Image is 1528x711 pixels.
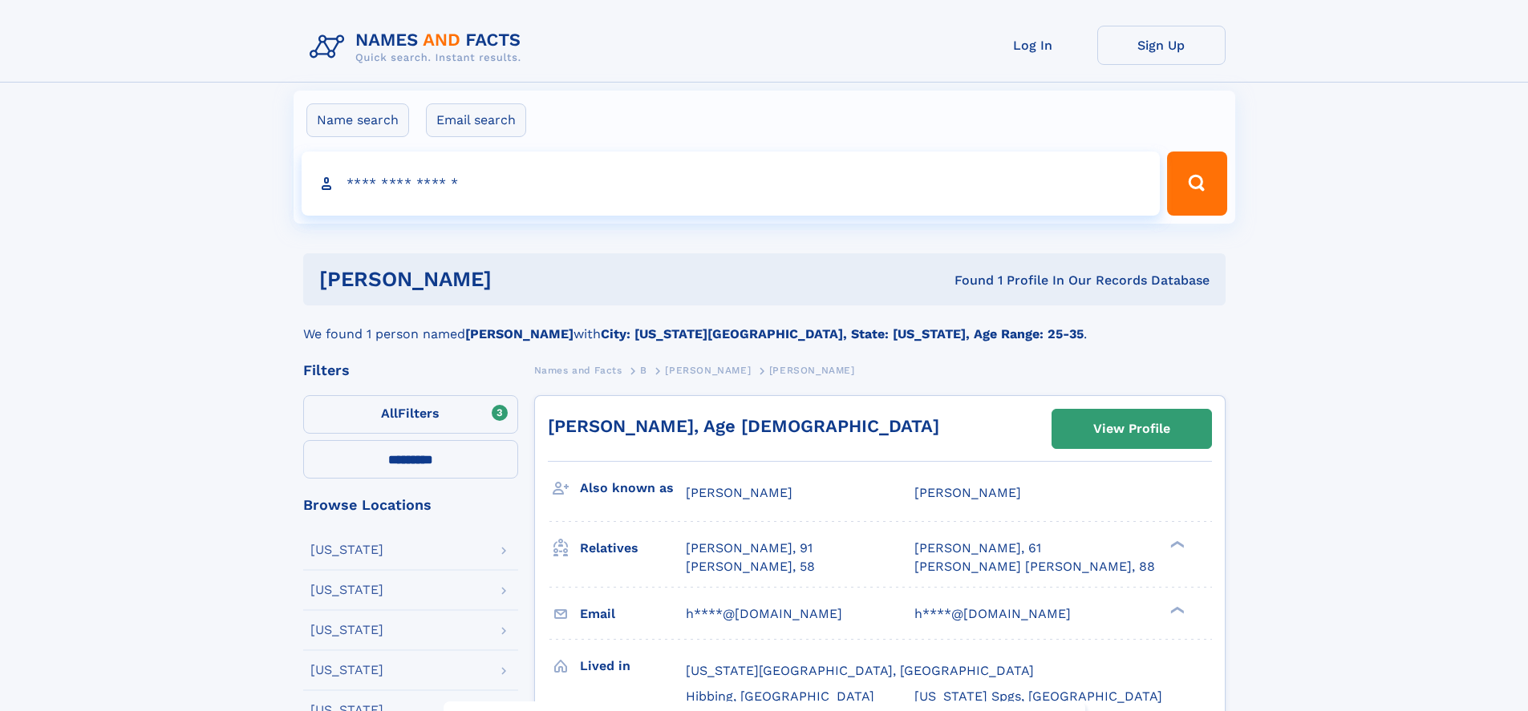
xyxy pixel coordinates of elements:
div: ❯ [1166,604,1186,615]
button: Search Button [1167,151,1226,216]
b: City: [US_STATE][GEOGRAPHIC_DATA], State: [US_STATE], Age Range: 25-35 [601,326,1084,341]
a: View Profile [1052,410,1211,448]
label: Email search [426,103,526,137]
input: search input [302,151,1161,216]
h3: Email [580,600,686,628]
img: Logo Names and Facts [303,26,534,69]
span: [US_STATE][GEOGRAPHIC_DATA], [GEOGRAPHIC_DATA] [686,663,1034,678]
h3: Lived in [580,652,686,680]
h3: Relatives [580,535,686,562]
span: [PERSON_NAME] [686,485,792,500]
div: [US_STATE] [310,664,383,677]
div: [US_STATE] [310,543,383,556]
span: [PERSON_NAME] [914,485,1021,500]
div: ❯ [1166,539,1186,550]
a: [PERSON_NAME] [PERSON_NAME], 88 [914,558,1155,576]
a: B [640,360,647,380]
div: [US_STATE] [310,624,383,636]
a: [PERSON_NAME] [665,360,751,380]
span: B [640,365,647,376]
b: [PERSON_NAME] [465,326,574,341]
h3: Also known as [580,475,686,502]
a: [PERSON_NAME], 91 [686,539,813,557]
a: Log In [969,26,1097,65]
a: [PERSON_NAME], 61 [914,539,1041,557]
div: Browse Locations [303,498,518,512]
div: [US_STATE] [310,584,383,596]
span: [PERSON_NAME] [665,365,751,376]
a: [PERSON_NAME], Age [DEMOGRAPHIC_DATA] [548,416,939,436]
a: Sign Up [1097,26,1226,65]
a: Names and Facts [534,360,622,380]
span: [US_STATE] Spgs, [GEOGRAPHIC_DATA] [914,689,1162,704]
div: View Profile [1093,410,1170,447]
h1: [PERSON_NAME] [319,269,723,289]
div: We found 1 person named with . [303,305,1226,344]
a: [PERSON_NAME], 58 [686,558,815,576]
label: Name search [306,103,409,137]
span: [PERSON_NAME] [769,365,855,376]
div: Filters [303,363,518,378]
div: Found 1 Profile In Our Records Database [723,272,1210,289]
span: All [381,406,398,421]
span: Hibbing, [GEOGRAPHIC_DATA] [686,689,874,704]
label: Filters [303,395,518,434]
